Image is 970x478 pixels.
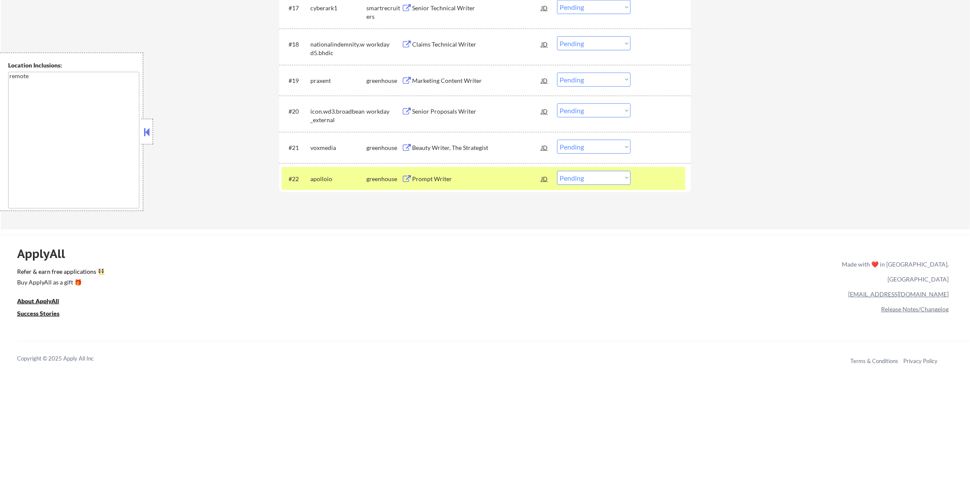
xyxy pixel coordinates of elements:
div: Beauty Writer, The Strategist [412,144,541,152]
div: cyberark1 [310,4,366,12]
div: Buy ApplyAll as a gift 🎁 [17,279,103,285]
div: workday [366,107,401,116]
div: JD [540,103,549,119]
div: #22 [289,175,304,183]
a: Privacy Policy [903,358,938,364]
a: Buy ApplyAll as a gift 🎁 [17,278,103,288]
a: Release Notes/Changelog [881,305,949,313]
div: Marketing Content Writer [412,76,541,85]
div: #21 [289,144,304,152]
a: Success Stories [17,309,71,320]
div: workday [366,40,401,49]
a: Terms & Conditions [850,358,898,364]
div: icon.wd3.broadbean_external [310,107,366,124]
u: About ApplyAll [17,297,59,305]
div: Copyright © 2025 Apply All Inc [17,355,115,363]
div: Senior Proposals Writer [412,107,541,116]
div: JD [540,36,549,52]
div: Prompt Writer [412,175,541,183]
div: Location Inclusions: [8,61,140,70]
a: [EMAIL_ADDRESS][DOMAIN_NAME] [848,290,949,298]
div: ApplyAll [17,246,75,261]
div: #17 [289,4,304,12]
div: apolloio [310,175,366,183]
div: Claims Technical Writer [412,40,541,49]
div: greenhouse [366,76,401,85]
div: nationalindemnity.wd5.bhdic [310,40,366,57]
div: greenhouse [366,144,401,152]
div: #19 [289,76,304,85]
div: #18 [289,40,304,49]
a: About ApplyAll [17,296,71,307]
div: smartrecruiters [366,4,401,21]
u: Success Stories [17,310,59,317]
div: praxent [310,76,366,85]
div: #20 [289,107,304,116]
a: Refer & earn free applications 👯‍♀️ [17,269,663,278]
div: JD [540,171,549,186]
div: Made with ❤️ in [GEOGRAPHIC_DATA], [GEOGRAPHIC_DATA] [838,257,949,287]
div: voxmedia [310,144,366,152]
div: JD [540,140,549,155]
div: Senior Technical Writer [412,4,541,12]
div: JD [540,73,549,88]
div: greenhouse [366,175,401,183]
